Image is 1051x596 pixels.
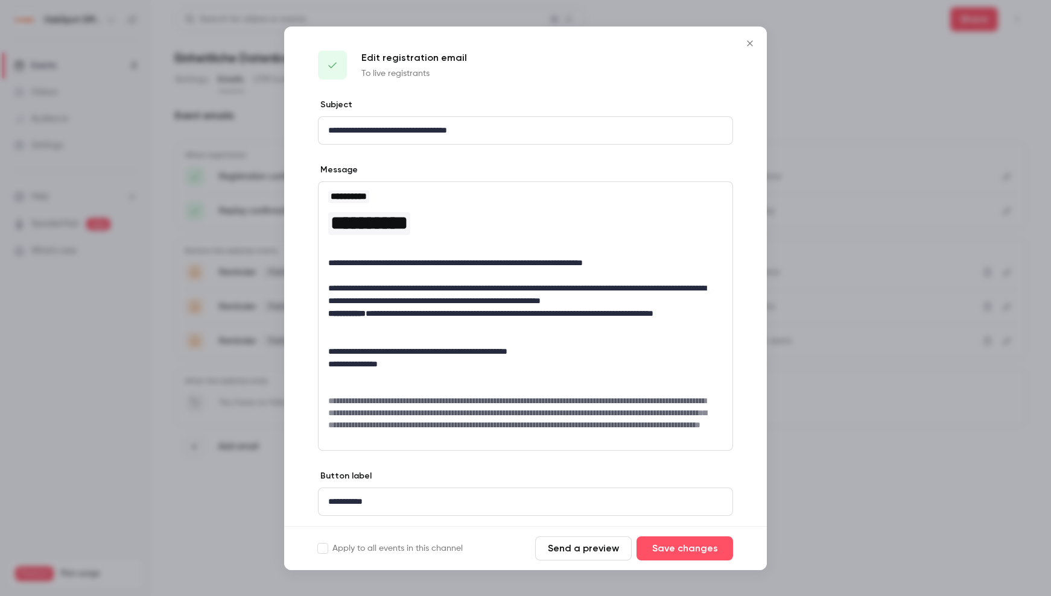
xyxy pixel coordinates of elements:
button: Save changes [637,536,733,560]
label: Apply to all events in this channel [318,542,463,554]
button: Close [738,31,762,55]
p: To live registrants [361,67,467,80]
div: editor [319,488,732,515]
label: Button label [318,470,372,482]
div: editor [319,182,732,450]
button: Send a preview [535,536,632,560]
div: editor [319,117,732,144]
label: Message [318,164,358,176]
p: Edit registration email [361,51,467,65]
label: Subject [318,99,352,111]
